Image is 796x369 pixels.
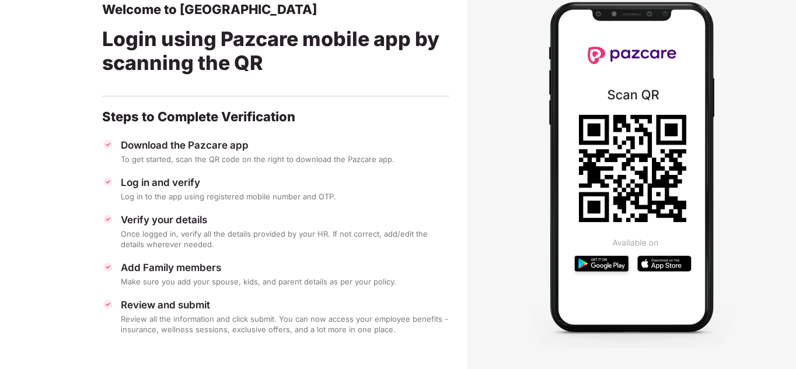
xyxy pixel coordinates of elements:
div: Welcome to [GEOGRAPHIC_DATA] [102,1,449,17]
div: Log in and verify [121,176,449,189]
div: Review and submit [121,298,449,311]
img: svg+xml;base64,PHN2ZyBpZD0iVGljay0zMngzMiIgeG1sbnM9Imh0dHA6Ly93d3cudzMub3JnLzIwMDAvc3ZnIiB3aWR0aD... [102,213,114,225]
img: svg+xml;base64,PHN2ZyBpZD0iVGljay0zMngzMiIgeG1sbnM9Imh0dHA6Ly93d3cudzMub3JnLzIwMDAvc3ZnIiB3aWR0aD... [102,176,114,188]
div: Review all the information and click submit. You can now access your employee benefits - insuranc... [121,314,449,335]
div: Steps to Complete Verification [102,108,449,125]
div: Add Family members [121,261,449,274]
div: Log in to the app using registered mobile number and OTP. [121,191,449,202]
img: svg+xml;base64,PHN2ZyBpZD0iVGljay0zMngzMiIgeG1sbnM9Imh0dHA6Ly93d3cudzMub3JnLzIwMDAvc3ZnIiB3aWR0aD... [102,298,114,310]
div: To get started, scan the QR code on the right to download the Pazcare app. [121,154,449,164]
img: svg+xml;base64,PHN2ZyBpZD0iVGljay0zMngzMiIgeG1sbnM9Imh0dHA6Ly93d3cudzMub3JnLzIwMDAvc3ZnIiB3aWR0aD... [102,139,114,150]
div: Make sure you add your spouse, kids, and parent details as per your policy. [121,276,449,287]
img: svg+xml;base64,PHN2ZyBpZD0iVGljay0zMngzMiIgeG1sbnM9Imh0dHA6Ly93d3cudzMub3JnLzIwMDAvc3ZnIiB3aWR0aD... [102,261,114,273]
div: Download the Pazcare app [121,139,449,152]
div: Once logged in, verify all the details provided by your HR. If not correct, add/edit the details ... [121,229,449,249]
div: Verify your details [121,213,449,226]
div: Login using Pazcare mobile app by scanning the QR [102,17,449,89]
